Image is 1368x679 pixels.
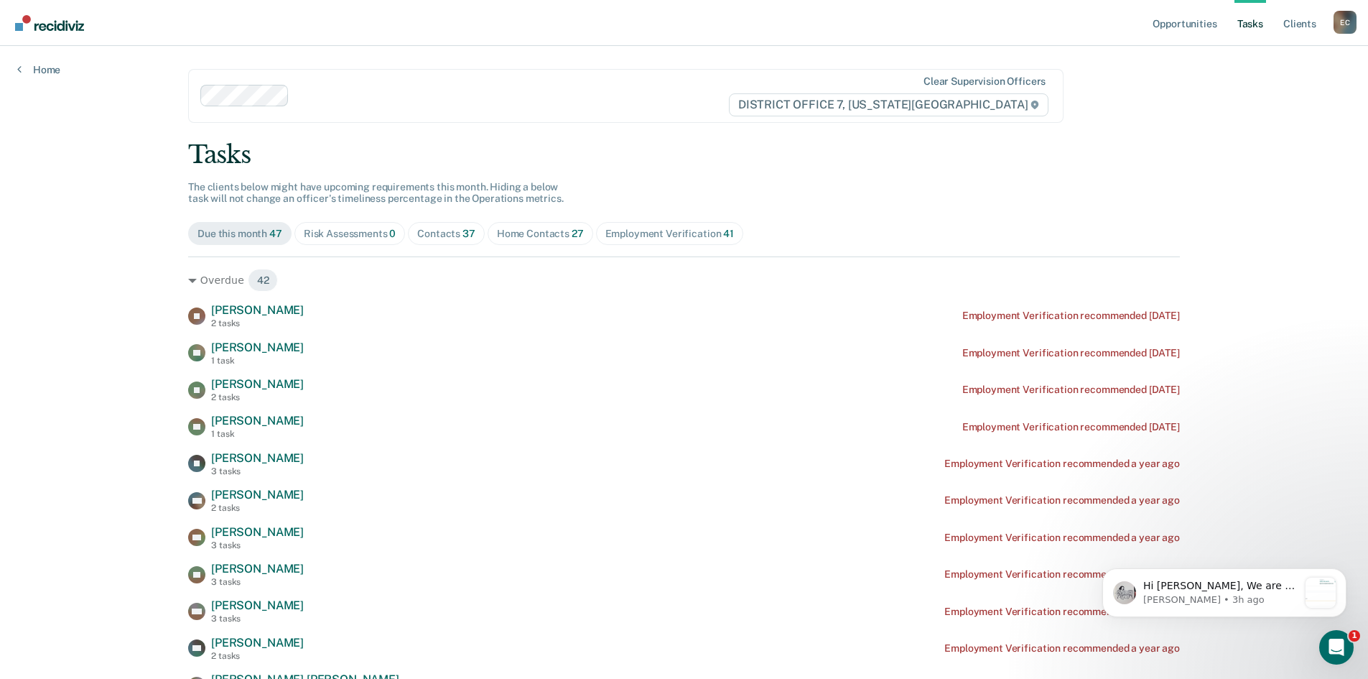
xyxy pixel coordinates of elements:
div: 3 tasks [211,540,304,550]
div: Employment Verification [605,228,734,240]
span: 37 [462,228,475,239]
div: Employment Verification recommended a year ago [944,568,1180,581]
div: Employment Verification recommended a year ago [944,532,1180,544]
div: E C [1334,11,1357,34]
span: [PERSON_NAME] [211,341,304,354]
div: 2 tasks [211,392,304,402]
div: Tasks [188,140,1180,170]
span: 42 [248,269,279,292]
button: Profile dropdown button [1334,11,1357,34]
span: [PERSON_NAME] [211,414,304,428]
div: Clear supervision officers [923,75,1046,88]
div: Contacts [417,228,475,240]
div: Home Contacts [497,228,584,240]
div: 2 tasks [211,651,304,661]
div: Employment Verification recommended [DATE] [962,347,1180,359]
div: Overdue 42 [188,269,1180,292]
span: DISTRICT OFFICE 7, [US_STATE][GEOGRAPHIC_DATA] [729,93,1048,116]
div: Employment Verification recommended [DATE] [962,421,1180,433]
div: 3 tasks [211,466,304,476]
span: [PERSON_NAME] [211,525,304,539]
div: 2 tasks [211,503,304,513]
div: 1 task [211,356,304,366]
div: Employment Verification recommended a year ago [944,494,1180,507]
span: [PERSON_NAME] [211,636,304,650]
span: 1 [1349,630,1360,642]
span: The clients below might have upcoming requirements this month. Hiding a below task will not chang... [188,181,564,205]
span: 41 [723,228,734,239]
div: 3 tasks [211,577,304,587]
iframe: Intercom notifications message [1081,540,1368,640]
span: [PERSON_NAME] [211,377,304,391]
div: 2 tasks [211,318,304,328]
span: 47 [269,228,282,239]
div: 1 task [211,429,304,439]
div: Employment Verification recommended [DATE] [962,384,1180,396]
span: [PERSON_NAME] [211,562,304,576]
span: [PERSON_NAME] [211,599,304,612]
div: Risk Assessments [304,228,396,240]
div: Employment Verification recommended a year ago [944,458,1180,470]
div: Employment Verification recommended a year ago [944,642,1180,655]
div: Employment Verification recommended a year ago [944,606,1180,618]
div: Employment Verification recommended [DATE] [962,310,1180,322]
div: Due this month [197,228,282,240]
div: 3 tasks [211,614,304,624]
span: [PERSON_NAME] [211,488,304,502]
span: [PERSON_NAME] [211,303,304,317]
iframe: Intercom live chat [1319,630,1354,665]
span: 27 [572,228,584,239]
a: Home [17,63,60,76]
span: 0 [389,228,396,239]
img: Recidiviz [15,15,84,31]
span: [PERSON_NAME] [211,451,304,465]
